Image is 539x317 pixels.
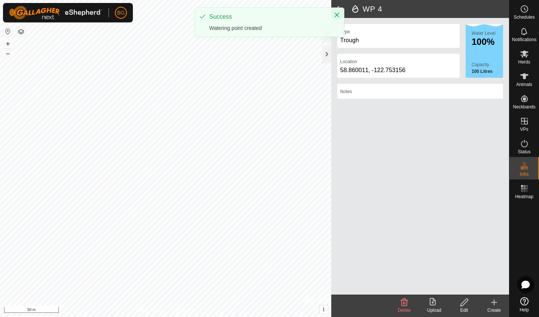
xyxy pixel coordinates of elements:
span: VPs [520,127,528,132]
span: Heatmap [515,194,533,199]
span: Infra [520,172,529,176]
span: Help [520,308,529,312]
div: Upload [419,307,449,314]
button: – [3,49,12,58]
div: 58.860011, -122.753156 [340,66,457,75]
div: Success [209,12,326,21]
span: BG [117,9,125,17]
div: Create [479,307,509,314]
label: Capacity [472,61,503,68]
label: 100 Litres [472,68,503,75]
span: Schedules [514,15,535,19]
label: Location [340,58,357,65]
a: Help [509,294,539,315]
div: 100% [472,37,503,46]
button: Reset Map [3,27,12,36]
span: Neckbands [513,105,535,109]
a: Contact Us [173,307,195,314]
div: Edit [449,307,479,314]
span: Status [518,150,530,154]
span: Animals [516,82,532,87]
span: i [323,306,325,313]
label: Type [340,28,350,35]
button: i [320,305,328,314]
span: Delete [398,308,411,313]
label: Water Level [472,31,496,36]
button: Close [332,10,342,20]
h2: WP 4 [351,4,509,13]
button: + [3,39,12,48]
div: Watering point created [209,24,326,32]
div: Trough [340,36,457,45]
img: Gallagher Logo [9,6,103,19]
label: Notes [340,88,352,95]
span: Herds [518,60,530,64]
a: Privacy Policy [136,307,164,314]
button: Map Layers [16,27,25,36]
span: Notifications [512,37,536,42]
